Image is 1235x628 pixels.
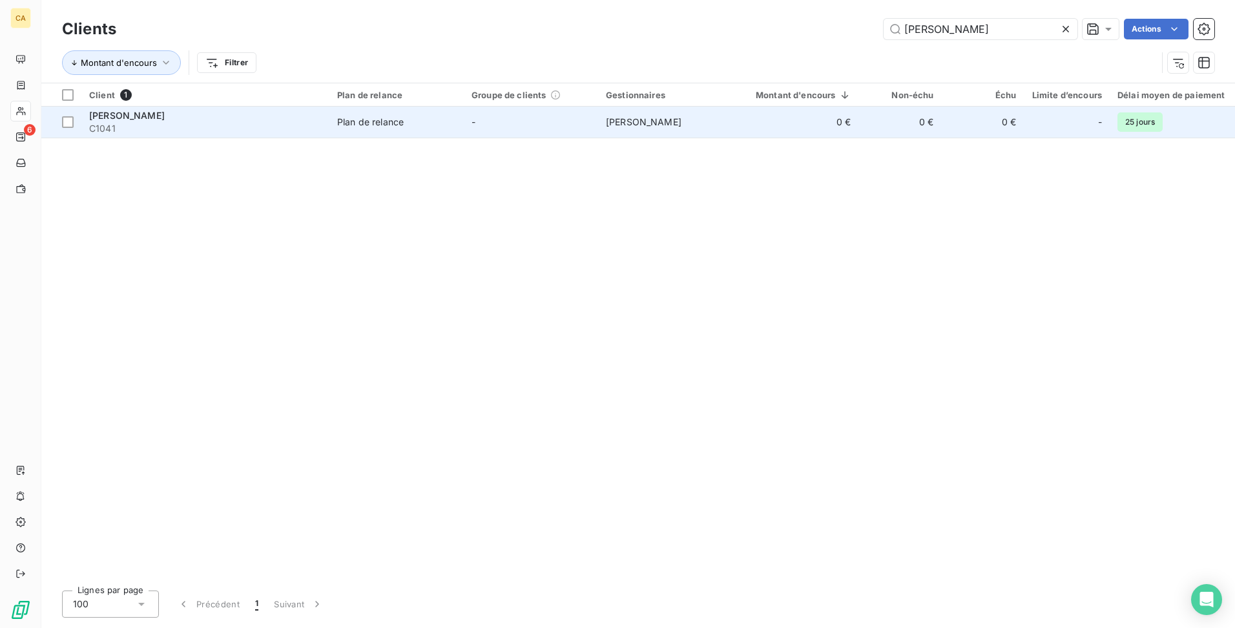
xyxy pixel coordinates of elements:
input: Rechercher [884,19,1077,39]
div: Plan de relance [337,116,404,129]
div: Open Intercom Messenger [1191,584,1222,615]
span: [PERSON_NAME] [89,110,165,121]
span: Montant d'encours [81,58,157,68]
div: Montant d'encours [740,90,851,100]
span: C1041 [89,122,322,135]
button: Suivant [266,591,331,618]
span: [PERSON_NAME] [606,116,681,127]
h3: Clients [62,17,116,41]
button: Montant d'encours [62,50,181,75]
span: 1 [255,598,258,611]
td: 0 € [732,107,859,138]
button: Précédent [169,591,247,618]
td: 0 € [942,107,1024,138]
td: 0 € [859,107,942,138]
span: Client [89,90,115,100]
span: 25 jours [1117,112,1163,132]
div: Limite d’encours [1032,90,1102,100]
span: - [1098,116,1102,129]
button: Actions [1124,19,1188,39]
div: CA [10,8,31,28]
div: Échu [950,90,1017,100]
img: Logo LeanPay [10,600,31,620]
span: 6 [24,124,36,136]
span: Groupe de clients [472,90,546,100]
div: Non-échu [867,90,934,100]
span: - [472,116,475,127]
span: 100 [73,598,88,611]
span: 1 [120,89,132,101]
button: Filtrer [197,52,256,73]
div: Plan de relance [337,90,456,100]
div: Gestionnaires [606,90,725,100]
button: 1 [247,591,266,618]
